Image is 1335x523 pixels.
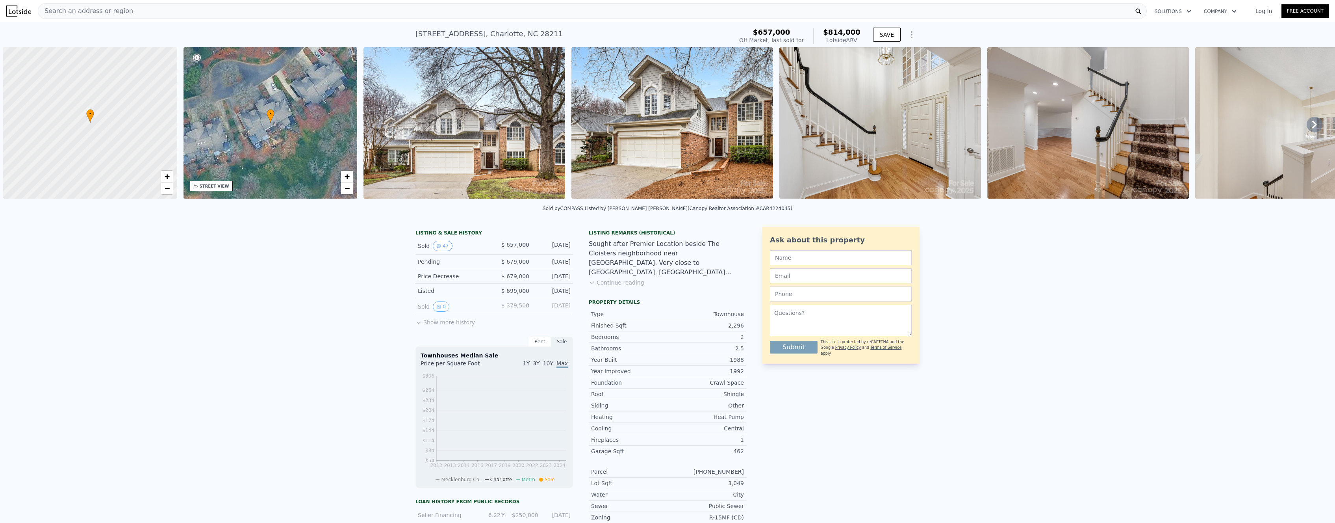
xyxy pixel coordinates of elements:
input: Email [770,268,912,283]
div: LISTING & SALE HISTORY [415,230,573,238]
button: Solutions [1148,4,1198,19]
button: SAVE [873,28,901,42]
div: Listed by [PERSON_NAME] [PERSON_NAME] (Canopy Realtor Association #CAR4224045) [585,206,792,211]
span: Charlotte [490,477,512,482]
span: 3Y [533,360,540,367]
span: $ 379,500 [501,302,529,309]
button: Submit [770,341,818,354]
div: [DATE] [536,302,571,312]
div: 462 [667,447,744,455]
div: STREET VIEW [200,183,229,189]
div: Seller Financing [418,511,473,519]
button: Company [1198,4,1243,19]
div: Price Decrease [418,272,488,280]
div: Shingle [667,390,744,398]
tspan: 2014 [458,463,470,468]
div: Lotside ARV [823,36,860,44]
tspan: $306 [422,373,434,379]
button: View historical data [433,241,452,251]
div: Pending [418,258,488,266]
img: Sale: 141842789 Parcel: 75400298 [571,47,773,199]
div: Sale [551,337,573,347]
div: 2 [667,333,744,341]
button: Show Options [904,27,920,43]
div: 3,049 [667,479,744,487]
a: Zoom in [341,171,353,182]
span: 1Y [523,360,530,367]
button: View historical data [433,302,449,312]
div: Sold [418,302,488,312]
tspan: $54 [425,458,434,463]
tspan: $234 [422,398,434,403]
tspan: $204 [422,408,434,413]
div: 6.22% [478,511,506,519]
div: Year Improved [591,367,667,375]
div: [PHONE_NUMBER] [667,468,744,476]
div: Sold by COMPASS . [543,206,584,211]
tspan: 2019 [499,463,511,468]
tspan: $144 [422,428,434,433]
div: 1992 [667,367,744,375]
span: Sale [545,477,555,482]
div: [STREET_ADDRESS] , Charlotte , NC 28211 [415,28,563,39]
div: Sewer [591,502,667,510]
div: Roof [591,390,667,398]
div: Loan history from public records [415,499,573,505]
tspan: 2022 [526,463,538,468]
div: Siding [591,402,667,409]
div: 2.5 [667,344,744,352]
tspan: 2016 [471,463,484,468]
span: Search an address or region [38,6,133,16]
span: − [164,183,169,193]
button: Show more history [415,315,475,326]
tspan: $84 [425,448,434,453]
div: Rent [529,337,551,347]
span: Metro [521,477,535,482]
div: [DATE] [536,241,571,251]
a: Zoom out [341,182,353,194]
tspan: 2020 [512,463,525,468]
div: [DATE] [536,272,571,280]
div: 1 [667,436,744,444]
div: [DATE] [536,287,571,295]
img: Sale: 141842789 Parcel: 75400298 [363,47,565,199]
div: Water [591,491,667,499]
div: Public Sewer [667,502,744,510]
span: Max [556,360,568,368]
div: Townhouse [667,310,744,318]
div: Garage Sqft [591,447,667,455]
span: $ 679,000 [501,259,529,265]
span: 10Y [543,360,553,367]
div: Listing Remarks (Historical) [589,230,746,236]
div: Foundation [591,379,667,387]
div: Central [667,424,744,432]
div: • [267,109,274,123]
div: Zoning [591,514,667,521]
div: 1988 [667,356,744,364]
span: • [267,110,274,117]
div: Type [591,310,667,318]
tspan: $114 [422,438,434,443]
span: + [345,171,350,181]
tspan: 2013 [444,463,456,468]
div: R-15MF (CD) [667,514,744,521]
div: [DATE] [536,258,571,266]
div: Lot Sqft [591,479,667,487]
div: Bathrooms [591,344,667,352]
tspan: $174 [422,418,434,423]
tspan: 2012 [430,463,443,468]
span: $ 679,000 [501,273,529,279]
div: 2,296 [667,322,744,329]
div: Sold [418,241,488,251]
tspan: $264 [422,387,434,393]
div: Sought after Premier Location beside The Cloisters neighborhood near [GEOGRAPHIC_DATA]. Very clos... [589,239,746,277]
div: • [86,109,94,123]
img: Sale: 141842789 Parcel: 75400298 [779,47,981,199]
a: Zoom out [161,182,173,194]
div: Parcel [591,468,667,476]
img: Sale: 141842789 Parcel: 75400298 [987,47,1189,199]
div: $250,000 [510,511,538,519]
span: $ 657,000 [501,242,529,248]
img: Lotside [6,6,31,17]
div: Off Market, last sold for [739,36,804,44]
